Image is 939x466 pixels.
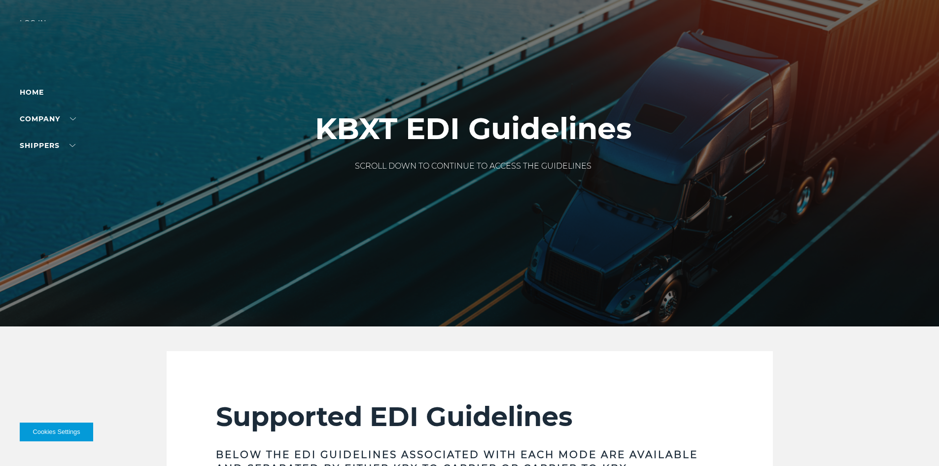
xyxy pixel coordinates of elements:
a: Company [20,114,76,123]
button: Cookies Settings [20,423,93,441]
div: Log in [20,20,59,34]
a: Home [20,88,44,97]
p: SCROLL DOWN TO CONTINUE TO ACCESS THE GUIDELINES [315,160,632,172]
h2: Supported EDI Guidelines [216,400,724,433]
img: kbx logo [433,20,507,63]
h1: KBXT EDI Guidelines [315,112,632,145]
a: SHIPPERS [20,141,75,150]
